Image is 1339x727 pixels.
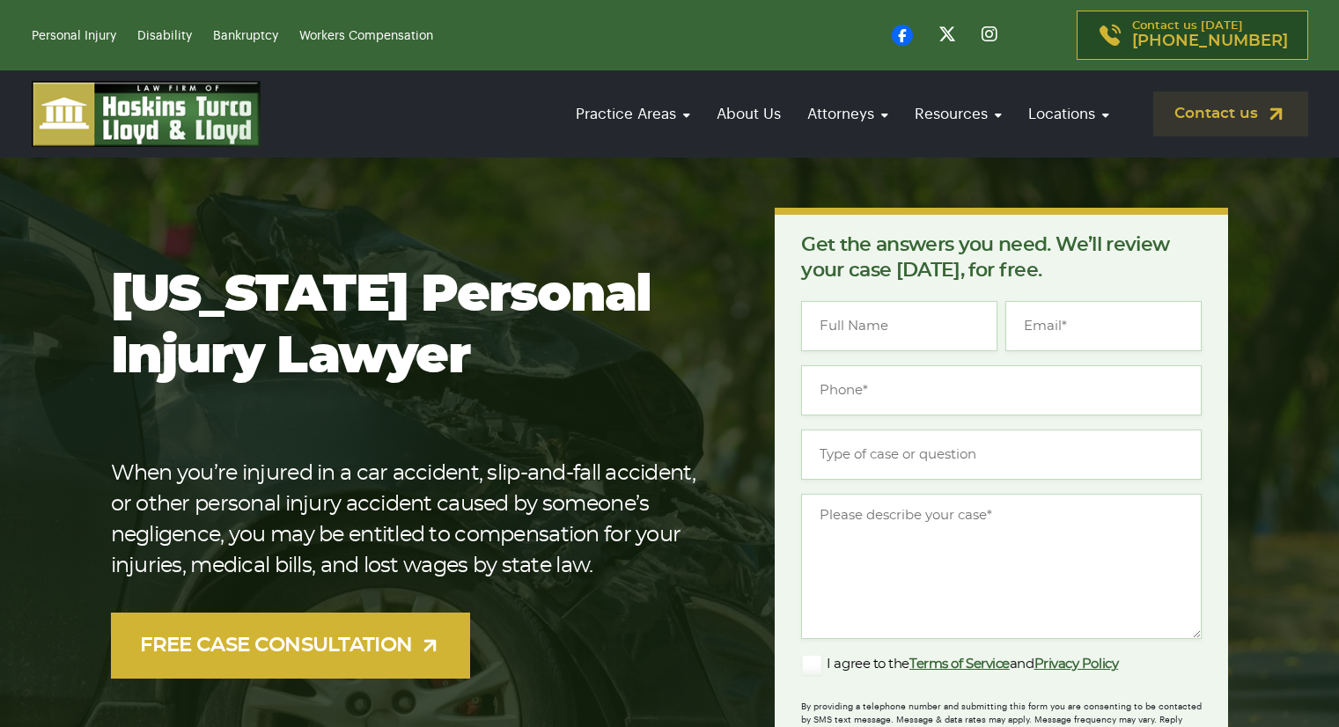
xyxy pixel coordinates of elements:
a: Privacy Policy [1034,657,1119,671]
a: About Us [708,89,790,139]
a: Terms of Service [909,657,1010,671]
p: Get the answers you need. We’ll review your case [DATE], for free. [801,232,1202,283]
input: Email* [1005,301,1202,351]
p: Contact us [DATE] [1132,20,1288,50]
a: Contact us [DATE][PHONE_NUMBER] [1077,11,1308,60]
a: Attorneys [798,89,897,139]
a: Workers Compensation [299,30,433,42]
img: arrow-up-right-light.svg [419,635,441,657]
input: Phone* [801,365,1202,415]
h1: [US_STATE] Personal Injury Lawyer [111,265,719,388]
a: FREE CASE CONSULTATION [111,613,471,679]
img: logo [32,81,261,147]
input: Type of case or question [801,430,1202,480]
a: Bankruptcy [213,30,278,42]
label: I agree to the and [801,654,1118,675]
span: [PHONE_NUMBER] [1132,33,1288,50]
a: Locations [1019,89,1118,139]
p: When you’re injured in a car accident, slip-and-fall accident, or other personal injury accident ... [111,459,719,582]
a: Contact us [1153,92,1308,136]
a: Practice Areas [567,89,699,139]
a: Disability [137,30,192,42]
a: Resources [906,89,1011,139]
input: Full Name [801,301,997,351]
a: Personal Injury [32,30,116,42]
